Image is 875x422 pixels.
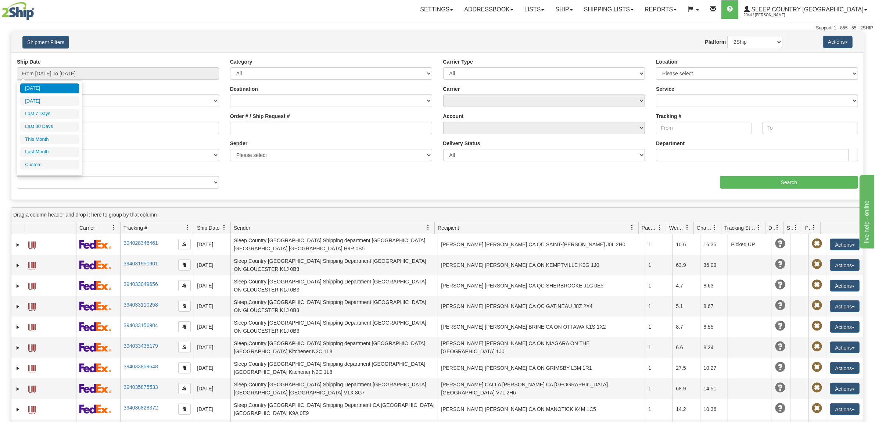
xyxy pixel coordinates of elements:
span: Packages [642,224,657,232]
button: Copy to clipboard [178,280,191,291]
label: Location [656,58,677,65]
td: Sleep Country [GEOGRAPHIC_DATA] Shipping Department CA [GEOGRAPHIC_DATA] [GEOGRAPHIC_DATA] K9A 0E9 [230,399,438,419]
a: Ship Date filter column settings [218,221,230,234]
label: Service [656,85,674,93]
button: Copy to clipboard [178,383,191,394]
button: Actions [823,36,853,48]
button: Actions [830,280,860,292]
button: Actions [830,300,860,312]
label: Order # / Ship Request # [230,112,290,120]
td: Sleep Country [GEOGRAPHIC_DATA] Shipping Department [GEOGRAPHIC_DATA] ON GLOUCESTER K1J 0B3 [230,275,438,296]
td: 5.1 [673,296,700,316]
td: 8.7 [673,316,700,337]
a: Ship [550,0,578,19]
button: Shipment Filters [22,36,69,49]
button: Copy to clipboard [178,260,191,271]
td: 14.2 [673,399,700,419]
a: 394031951901 [123,261,158,267]
a: Shipping lists [578,0,639,19]
input: From [656,122,752,134]
img: 2 - FedEx Express® [79,301,111,311]
button: Actions [830,362,860,374]
td: Sleep Country [GEOGRAPHIC_DATA] Shipping department [GEOGRAPHIC_DATA] [GEOGRAPHIC_DATA] Kitchener... [230,358,438,378]
span: Carrier [79,224,95,232]
span: Pickup Not Assigned [812,403,822,414]
iframe: chat widget [858,174,874,248]
li: [DATE] [20,83,79,93]
td: 36.09 [700,255,728,275]
li: Custom [20,160,79,170]
button: Copy to clipboard [178,301,191,312]
span: Sleep Country [GEOGRAPHIC_DATA] [750,6,864,12]
a: Label [28,403,36,415]
a: Pickup Status filter column settings [808,221,820,234]
a: Lists [519,0,550,19]
td: [PERSON_NAME] [PERSON_NAME] CA QC GATINEAU J8Z 2X4 [438,296,645,316]
td: 14.51 [700,378,728,399]
span: Pickup Not Assigned [812,362,822,372]
a: Recipient filter column settings [626,221,638,234]
td: 8.55 [700,316,728,337]
td: Sleep Country [GEOGRAPHIC_DATA] Shipping Department [GEOGRAPHIC_DATA] ON GLOUCESTER K1J 0B3 [230,255,438,275]
span: Shipment Issues [787,224,793,232]
img: 2 - FedEx Express® [79,384,111,393]
td: [DATE] [194,337,230,358]
span: Unknown [775,259,785,269]
td: 10.27 [700,358,728,378]
td: [DATE] [194,296,230,316]
a: Sleep Country [GEOGRAPHIC_DATA] 2044 / [PERSON_NAME] [738,0,873,19]
span: Unknown [775,300,785,311]
img: 2 - FedEx Express® [79,404,111,414]
span: Weight [669,224,685,232]
button: Copy to clipboard [178,239,191,250]
a: Sender filter column settings [422,221,434,234]
img: 2 - FedEx Express® [79,363,111,372]
td: [DATE] [194,275,230,296]
span: Unknown [775,383,785,393]
span: Pickup Not Assigned [812,259,822,269]
a: 394028346461 [123,240,158,246]
a: Carrier filter column settings [108,221,120,234]
td: Picked UP [728,234,772,255]
span: Unknown [775,239,785,249]
button: Actions [830,259,860,271]
span: Charge [697,224,712,232]
a: Expand [14,323,22,331]
a: Weight filter column settings [681,221,693,234]
img: 2 - FedEx Express® [79,322,111,331]
a: Label [28,321,36,332]
span: Unknown [775,321,785,331]
a: Reports [639,0,682,19]
span: Pickup Status [805,224,811,232]
td: [PERSON_NAME] [PERSON_NAME] CA QC SHERBROOKE J1C 0E5 [438,275,645,296]
button: Actions [830,403,860,415]
a: Tracking # filter column settings [181,221,194,234]
button: Copy to clipboard [178,362,191,373]
li: Last 30 Days [20,122,79,132]
a: Label [28,341,36,353]
td: 16.35 [700,234,728,255]
a: Addressbook [459,0,519,19]
td: 1 [645,316,673,337]
td: [PERSON_NAME] [PERSON_NAME] CA ON GRIMSBY L3M 1R1 [438,358,645,378]
img: 2 - FedEx Express® [79,343,111,352]
span: Ship Date [197,224,219,232]
span: Unknown [775,362,785,372]
button: Copy to clipboard [178,404,191,415]
a: Label [28,238,36,250]
button: Copy to clipboard [178,342,191,353]
label: Platform [705,38,726,46]
label: Tracking # [656,112,681,120]
li: [DATE] [20,96,79,106]
td: 8.24 [700,337,728,358]
a: 394033049656 [123,281,158,287]
span: Sender [234,224,250,232]
img: 2 - FedEx Express® [79,281,111,290]
a: Label [28,382,36,394]
a: Expand [14,303,22,310]
a: Expand [14,406,22,413]
td: 8.67 [700,296,728,316]
a: 394036828372 [123,405,158,411]
td: [DATE] [194,234,230,255]
img: logo2044.jpg [2,2,34,20]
